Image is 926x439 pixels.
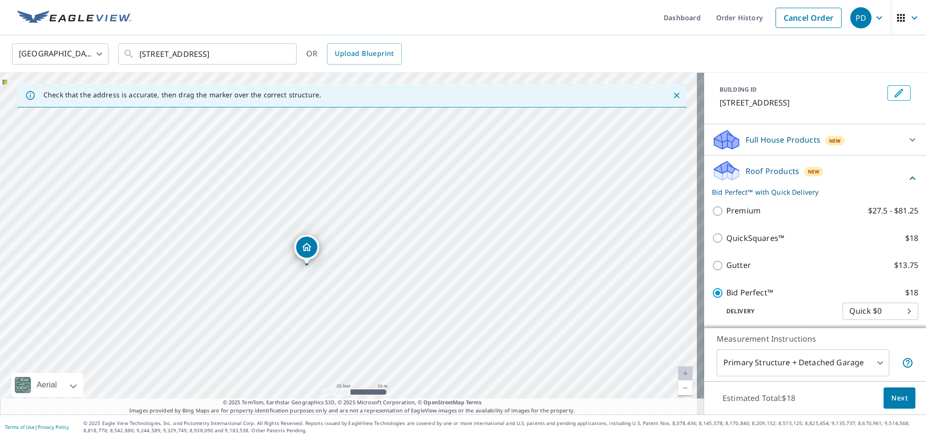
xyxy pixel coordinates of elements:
span: New [829,137,841,145]
p: BUILDING ID [720,85,757,93]
p: Estimated Total: $18 [715,387,803,409]
a: Terms [466,399,482,406]
a: Privacy Policy [38,424,69,430]
p: Bid Perfect™ [726,287,773,299]
div: Aerial [12,373,83,397]
p: $18 [905,232,918,244]
p: Gutter [726,259,751,271]
div: [GEOGRAPHIC_DATA] [12,40,109,67]
div: Dropped pin, building 1, Residential property, 1820 W 10th St Riviera Beach, FL 33404 [294,235,319,265]
span: Next [891,392,908,404]
button: Next [884,387,915,409]
div: PD [850,7,872,28]
a: Terms of Use [5,424,35,430]
input: Search by address or latitude-longitude [139,40,277,67]
a: Upload Blueprint [327,43,401,65]
div: Roof ProductsNewBid Perfect™ with Quick Delivery [712,160,918,197]
p: Premium [726,205,761,217]
p: Measurement Instructions [717,333,913,345]
p: $27.5 - $81.25 [868,205,918,217]
p: Delivery [712,307,843,316]
p: Full House Products [746,134,820,146]
span: © 2025 TomTom, Earthstar Geographics SIO, © 2025 Microsoft Corporation, © [223,399,482,407]
button: Close [670,89,683,102]
div: Full House ProductsNew [712,128,918,151]
p: $18 [905,287,918,299]
p: $13.75 [894,259,918,271]
div: OR [306,43,402,65]
p: Roof Products [746,165,799,177]
a: Current Level 20, Zoom In Disabled [678,366,693,381]
p: QuickSquares™ [726,232,784,244]
p: Check that the address is accurate, then drag the marker over the correct structure. [43,91,321,99]
p: | [5,424,69,430]
div: Primary Structure + Detached Garage [717,349,889,376]
button: Edit building 1 [887,85,911,101]
p: © 2025 Eagle View Technologies, Inc. and Pictometry International Corp. All Rights Reserved. Repo... [83,420,921,434]
img: EV Logo [17,11,131,25]
a: OpenStreetMap [423,399,464,406]
p: [STREET_ADDRESS] [720,97,884,108]
p: Bid Perfect™ with Quick Delivery [712,187,907,197]
div: Quick $0 [843,298,918,325]
span: New [808,168,820,175]
span: Upload Blueprint [335,48,394,60]
a: Current Level 20, Zoom Out [678,381,693,395]
a: Cancel Order [776,8,842,28]
div: Aerial [34,373,60,397]
span: Your report will include the primary structure and a detached garage if one exists. [902,357,913,369]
